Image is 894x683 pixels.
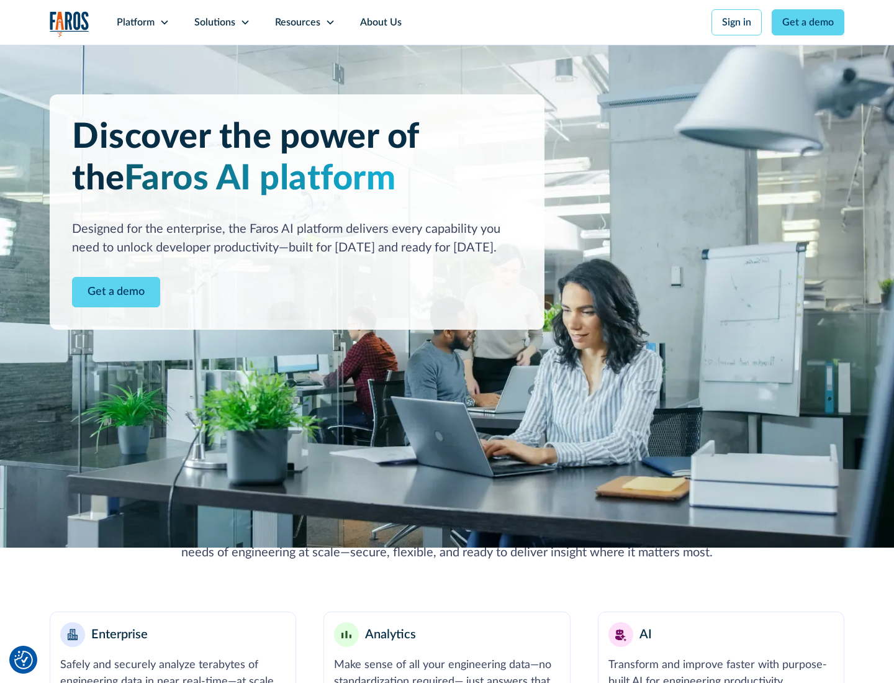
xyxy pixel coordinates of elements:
[68,629,78,640] img: Enterprise building blocks or structure icon
[711,9,762,35] a: Sign in
[72,220,522,257] div: Designed for the enterprise, the Faros AI platform delivers every capability you need to unlock d...
[117,15,155,30] div: Platform
[275,15,320,30] div: Resources
[194,15,235,30] div: Solutions
[772,9,844,35] a: Get a demo
[365,625,416,644] div: Analytics
[14,651,33,669] img: Revisit consent button
[341,631,351,639] img: Minimalist bar chart analytics icon
[124,161,396,196] span: Faros AI platform
[72,277,160,307] a: Contact Modal
[639,625,652,644] div: AI
[611,625,631,645] img: AI robot or assistant icon
[14,651,33,669] button: Cookie Settings
[91,625,148,644] div: Enterprise
[50,11,89,37] a: home
[50,11,89,37] img: Logo of the analytics and reporting company Faros.
[72,117,522,200] h1: Discover the power of the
